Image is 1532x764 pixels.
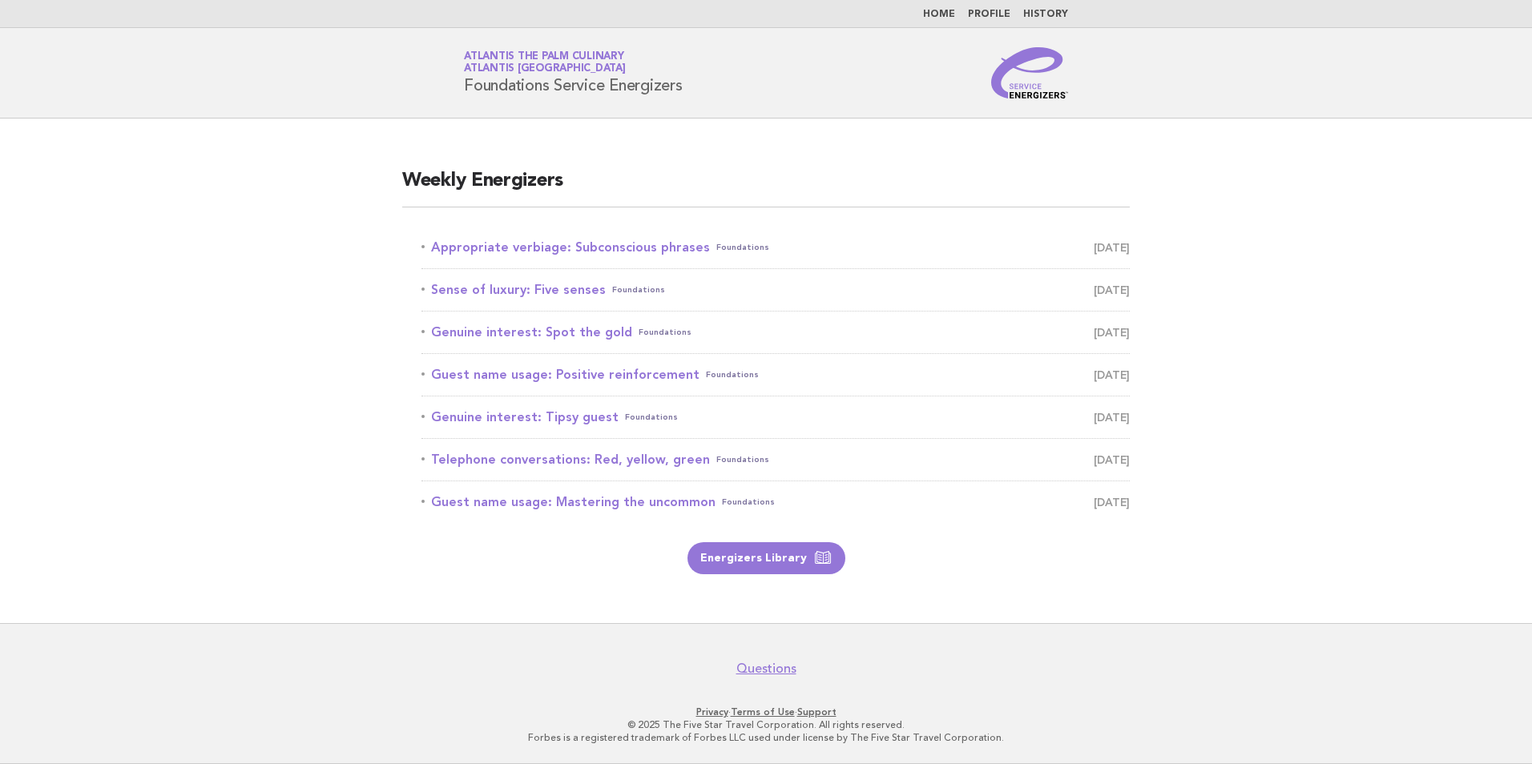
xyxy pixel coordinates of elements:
[736,661,796,677] a: Questions
[1094,364,1130,386] span: [DATE]
[276,706,1256,718] p: · ·
[706,364,759,386] span: Foundations
[421,491,1130,513] a: Guest name usage: Mastering the uncommonFoundations [DATE]
[421,236,1130,259] a: Appropriate verbiage: Subconscious phrasesFoundations [DATE]
[1094,491,1130,513] span: [DATE]
[968,10,1010,19] a: Profile
[991,47,1068,99] img: Service Energizers
[923,10,955,19] a: Home
[731,706,795,718] a: Terms of Use
[722,491,775,513] span: Foundations
[421,364,1130,386] a: Guest name usage: Positive reinforcementFoundations [DATE]
[464,51,626,74] a: Atlantis The Palm CulinaryAtlantis [GEOGRAPHIC_DATA]
[625,406,678,428] span: Foundations
[716,448,769,471] span: Foundations
[1094,236,1130,259] span: [DATE]
[421,448,1130,471] a: Telephone conversations: Red, yellow, greenFoundations [DATE]
[716,236,769,259] span: Foundations
[276,731,1256,744] p: Forbes is a registered trademark of Forbes LLC used under license by The Five Star Travel Corpora...
[639,321,691,344] span: Foundations
[696,706,728,718] a: Privacy
[1094,448,1130,471] span: [DATE]
[1023,10,1068,19] a: History
[276,718,1256,731] p: © 2025 The Five Star Travel Corporation. All rights reserved.
[421,406,1130,428] a: Genuine interest: Tipsy guestFoundations [DATE]
[464,52,683,94] h1: Foundations Service Energizers
[1094,279,1130,301] span: [DATE]
[421,321,1130,344] a: Genuine interest: Spot the goldFoundations [DATE]
[612,279,665,301] span: Foundations
[1094,321,1130,344] span: [DATE]
[464,64,626,74] span: Atlantis [GEOGRAPHIC_DATA]
[1094,406,1130,428] span: [DATE]
[797,706,837,718] a: Support
[421,279,1130,301] a: Sense of luxury: Five sensesFoundations [DATE]
[687,542,845,574] a: Energizers Library
[402,168,1130,207] h2: Weekly Energizers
